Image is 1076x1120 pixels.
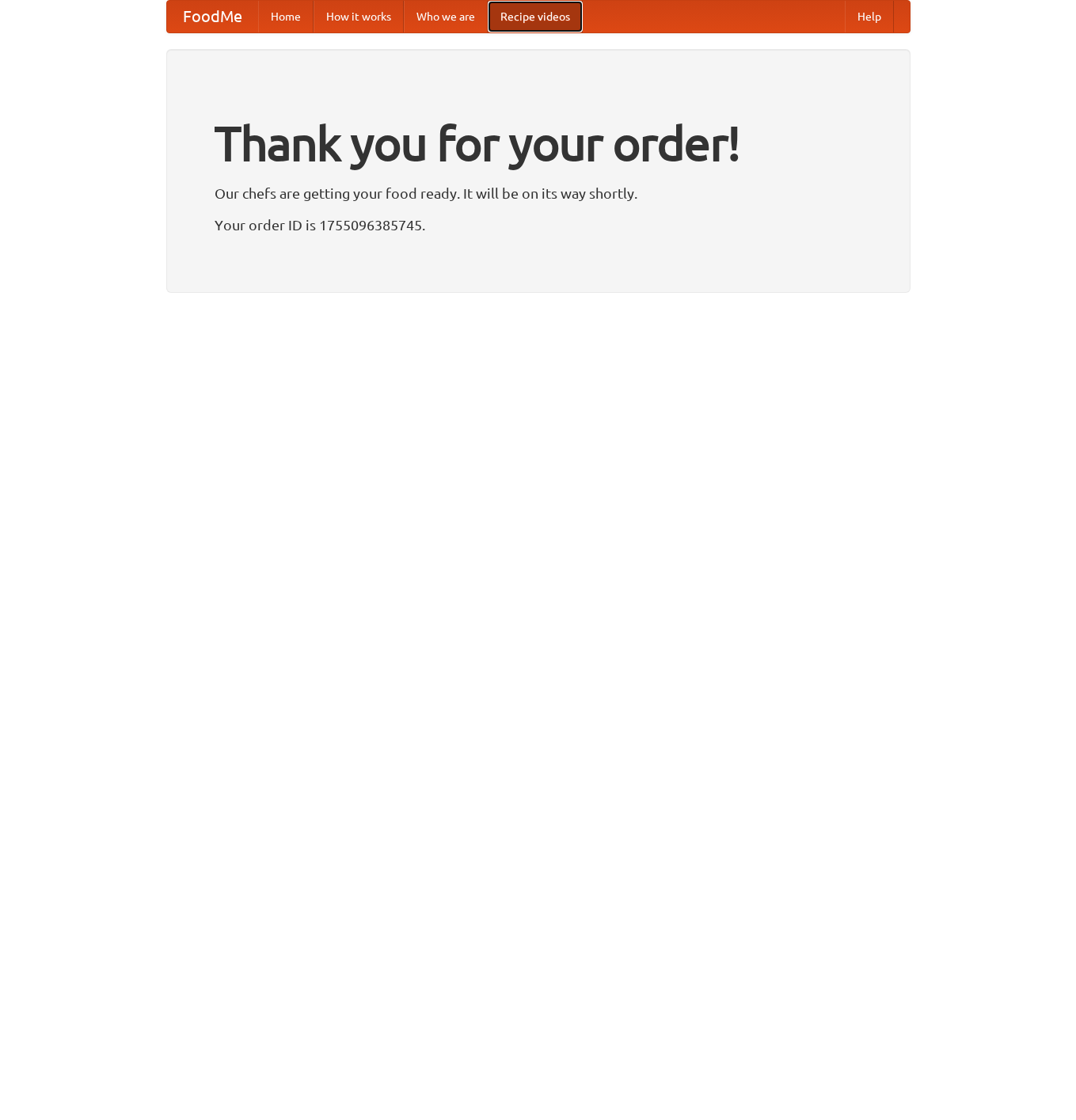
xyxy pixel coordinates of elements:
[215,105,862,181] h1: Thank you for your order!
[314,1,404,32] a: How it works
[404,1,488,32] a: Who we are
[488,1,583,32] a: Recipe videos
[258,1,314,32] a: Home
[215,181,862,205] p: Our chefs are getting your food ready. It will be on its way shortly.
[845,1,894,32] a: Help
[215,213,862,237] p: Your order ID is 1755096385745.
[167,1,258,32] a: FoodMe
